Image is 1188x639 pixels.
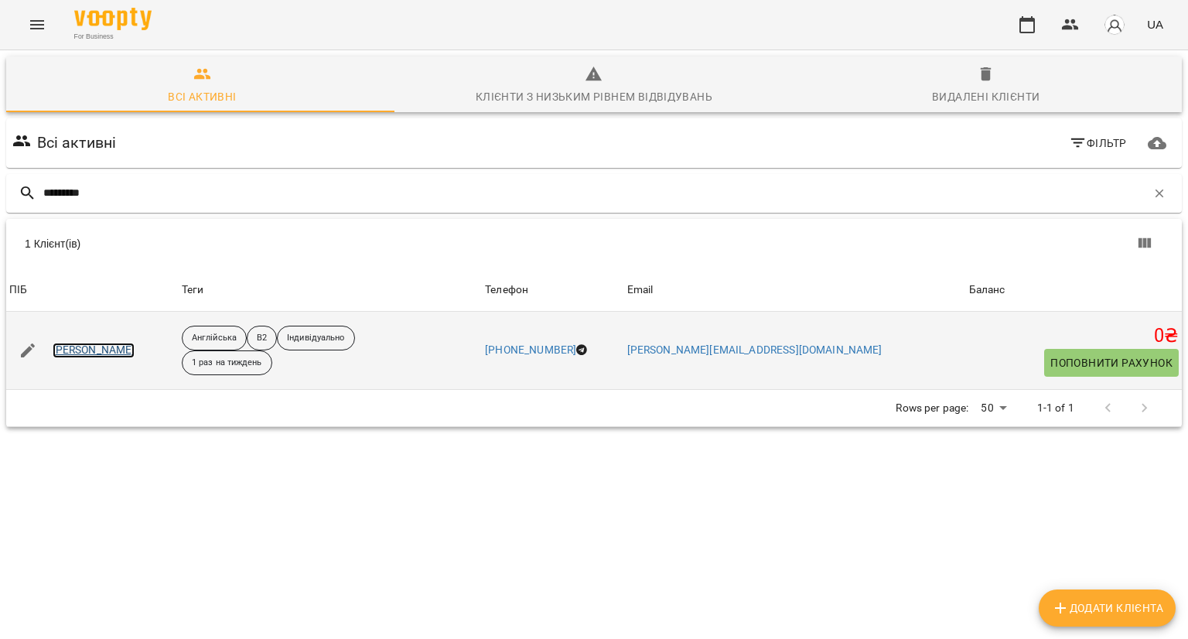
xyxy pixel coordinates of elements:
div: 1 раз на тиждень [182,350,272,375]
div: Sort [485,281,528,299]
span: Поповнити рахунок [1050,354,1173,372]
button: UA [1141,10,1169,39]
div: Table Toolbar [6,219,1182,268]
span: UA [1147,16,1163,32]
div: Sort [627,281,654,299]
span: Баланс [969,281,1179,299]
div: Email [627,281,654,299]
div: Sort [969,281,1005,299]
p: 1-1 of 1 [1037,401,1074,416]
div: Теги [182,281,479,299]
p: Індивідуально [287,332,344,345]
span: For Business [74,32,152,42]
p: B2 [257,332,267,345]
div: Індивідуально [277,326,354,350]
div: Sort [9,281,27,299]
div: Видалені клієнти [932,87,1039,106]
button: Menu [19,6,56,43]
div: ПІБ [9,281,27,299]
a: [PHONE_NUMBER] [485,343,576,356]
img: Voopty Logo [74,8,152,30]
a: [PERSON_NAME][EMAIL_ADDRESS][DOMAIN_NAME] [627,343,882,356]
div: Клієнти з низьким рівнем відвідувань [476,87,712,106]
p: Англійська [192,332,237,345]
div: Баланс [969,281,1005,299]
p: Rows per page: [896,401,968,416]
h5: 0 ₴ [969,324,1179,348]
div: B2 [247,326,277,350]
span: Телефон [485,281,620,299]
div: 1 Клієнт(ів) [25,236,603,251]
h6: Всі активні [37,131,117,155]
div: 50 [975,397,1012,419]
span: Фільтр [1069,134,1127,152]
button: Показати колонки [1126,225,1163,262]
span: Email [627,281,963,299]
div: Англійська [182,326,247,350]
p: 1 раз на тиждень [192,357,262,370]
a: [PERSON_NAME] [53,343,135,358]
button: Фільтр [1063,129,1133,157]
button: Поповнити рахунок [1044,349,1179,377]
div: Телефон [485,281,528,299]
span: ПІБ [9,281,176,299]
img: avatar_s.png [1104,14,1125,36]
div: Всі активні [168,87,236,106]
